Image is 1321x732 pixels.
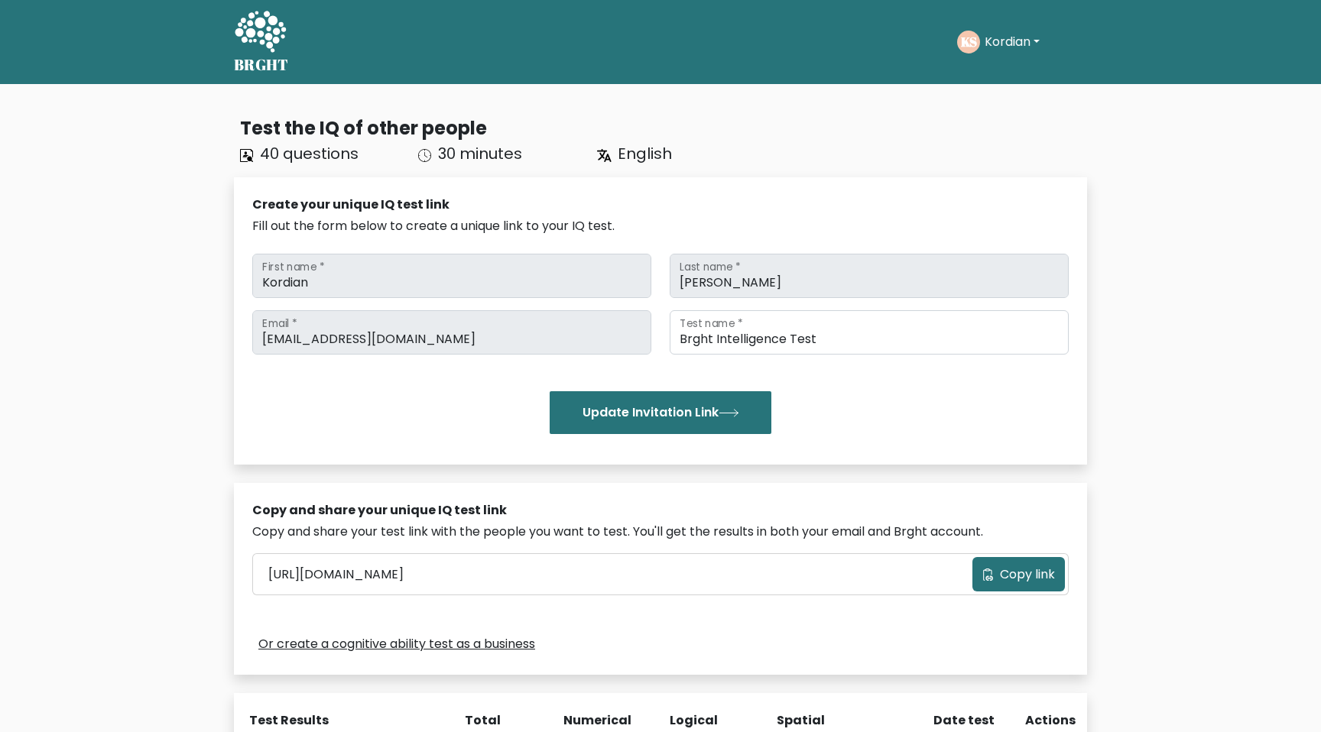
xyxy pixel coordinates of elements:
div: Test the IQ of other people [240,115,1087,142]
div: Test Results [249,711,438,730]
span: 30 minutes [438,143,522,164]
a: Or create a cognitive ability test as a business [258,635,535,653]
input: Email [252,310,651,355]
div: Logical [670,711,714,730]
div: Copy and share your unique IQ test link [252,501,1069,520]
input: Test name [670,310,1069,355]
button: Copy link [972,557,1065,591]
div: Create your unique IQ test link [252,196,1069,214]
div: Numerical [563,711,608,730]
div: Total [456,711,501,730]
div: Fill out the form below to create a unique link to your IQ test. [252,217,1069,235]
a: BRGHT [234,6,289,78]
input: Last name [670,254,1069,298]
div: Spatial [777,711,821,730]
div: Actions [1025,711,1078,730]
button: Update Invitation Link [550,391,771,434]
h5: BRGHT [234,56,289,74]
span: Copy link [1000,565,1055,584]
button: Kordian [980,32,1044,52]
input: First name [252,254,651,298]
div: Date test [883,711,1007,730]
text: KS [961,33,977,50]
span: English [618,143,672,164]
span: 40 questions [260,143,359,164]
div: Copy and share your test link with the people you want to test. You'll get the results in both yo... [252,523,1069,541]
